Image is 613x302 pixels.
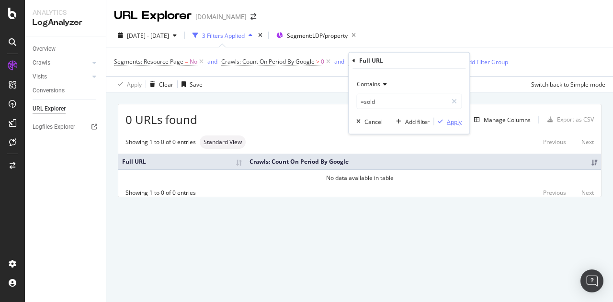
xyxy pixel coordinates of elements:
[33,104,99,114] a: URL Explorer
[33,86,65,96] div: Conversions
[470,114,531,125] button: Manage Columns
[33,122,75,132] div: Logfiles Explorer
[178,77,203,92] button: Save
[557,115,594,123] div: Export as CSV
[465,58,508,66] div: Add Filter Group
[190,55,197,68] span: No
[202,32,245,40] div: 3 Filters Applied
[114,8,192,24] div: URL Explorer
[484,116,531,124] div: Manage Columns
[33,122,99,132] a: Logfiles Explorer
[256,31,264,40] div: times
[364,117,383,125] div: Cancel
[114,57,183,66] span: Segments: Resource Page
[159,80,173,89] div: Clear
[246,154,601,169] th: Crawls: Count On Period By Google: activate to sort column ascending
[352,117,383,126] button: Cancel
[33,72,90,82] a: Visits
[33,72,47,82] div: Visits
[114,28,181,43] button: [DATE] - [DATE]
[125,138,196,146] div: Showing 1 to 0 of 0 entries
[447,117,462,125] div: Apply
[33,58,50,68] div: Crawls
[189,28,256,43] button: 3 Filters Applied
[357,80,380,88] span: Contains
[527,77,605,92] button: Switch back to Simple mode
[33,104,66,114] div: URL Explorer
[33,44,56,54] div: Overview
[359,56,383,65] div: Full URL
[33,44,99,54] a: Overview
[392,117,430,126] button: Add filter
[146,77,173,92] button: Clear
[33,58,90,68] a: Crawls
[452,56,508,67] button: Add Filter Group
[118,154,246,169] th: Full URL: activate to sort column ascending
[118,169,601,186] td: No data available in table
[200,135,246,149] div: neutral label
[287,32,348,40] span: Segment: LDP/property
[204,139,242,145] span: Standard View
[580,269,603,292] div: Open Intercom Messenger
[33,8,98,17] div: Analytics
[33,17,98,28] div: LogAnalyzer
[316,57,319,66] span: >
[125,112,197,128] span: 0 URLs found
[185,57,188,66] span: =
[334,57,344,66] button: and
[434,117,462,126] button: Apply
[127,80,142,89] div: Apply
[127,32,169,40] span: [DATE] - [DATE]
[321,55,324,68] span: 0
[125,189,196,197] div: Showing 1 to 0 of 0 entries
[195,12,247,22] div: [DOMAIN_NAME]
[221,57,315,66] span: Crawls: Count On Period By Google
[114,77,142,92] button: Apply
[250,13,256,20] div: arrow-right-arrow-left
[207,57,217,66] button: and
[531,80,605,89] div: Switch back to Simple mode
[272,28,360,43] button: Segment:LDP/property
[33,86,99,96] a: Conversions
[190,80,203,89] div: Save
[405,117,430,125] div: Add filter
[544,112,594,127] button: Export as CSV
